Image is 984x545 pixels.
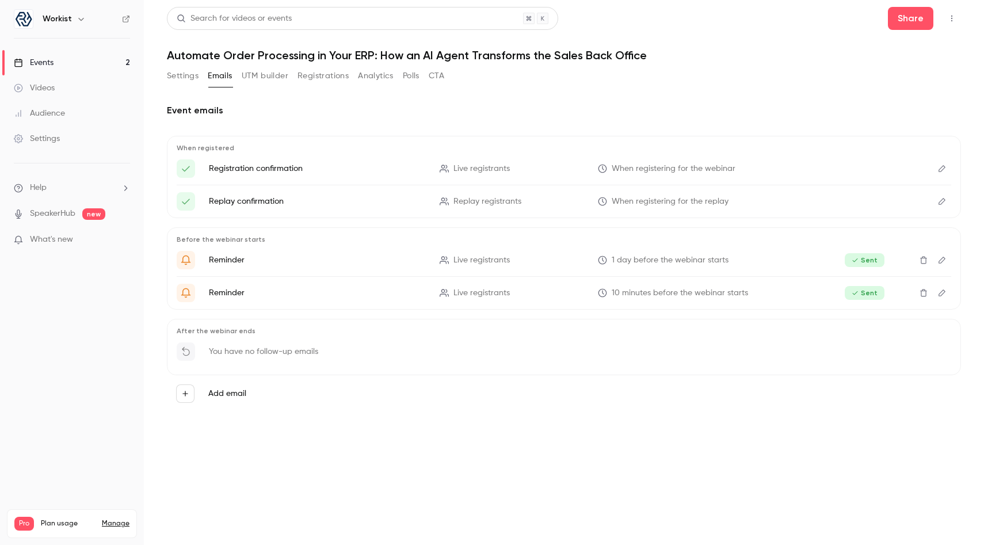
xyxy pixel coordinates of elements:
[242,67,288,85] button: UTM builder
[612,196,729,208] span: When registering for the replay
[209,196,426,207] p: Replay confirmation
[14,517,34,531] span: Pro
[177,235,951,244] p: Before the webinar starts
[177,159,951,178] li: Here's your access link to {{ event_name }}!
[14,182,130,194] li: help-dropdown-opener
[208,67,232,85] button: Emails
[453,196,521,208] span: Replay registrants
[933,251,951,269] button: Edit
[177,251,951,269] li: Get Ready for '{{ event_name }}' tomorrow!
[177,284,951,302] li: {{ event_name }} is about to go live
[43,13,72,25] h6: Workist
[453,163,510,175] span: Live registrants
[41,519,95,528] span: Plan usage
[209,287,426,299] p: Reminder
[612,163,735,175] span: When registering for the webinar
[14,133,60,144] div: Settings
[933,284,951,302] button: Edit
[429,67,444,85] button: CTA
[14,10,33,28] img: Workist
[298,67,349,85] button: Registrations
[177,192,951,211] li: Here's your access link to {{ event_name }}!
[30,234,73,246] span: What's new
[933,192,951,211] button: Edit
[888,7,933,30] button: Share
[14,108,65,119] div: Audience
[116,235,130,245] iframe: Noticeable Trigger
[914,284,933,302] button: Delete
[102,519,129,528] a: Manage
[167,48,961,62] h1: Automate Order Processing in Your ERP: How an AI Agent Transforms the Sales Back Office
[177,13,292,25] div: Search for videos or events
[612,254,729,266] span: 1 day before the webinar starts
[612,287,748,299] span: 10 minutes before the webinar starts
[209,163,426,174] p: Registration confirmation
[453,287,510,299] span: Live registrants
[14,82,55,94] div: Videos
[14,57,54,68] div: Events
[209,346,318,357] p: You have no follow-up emails
[403,67,419,85] button: Polls
[845,253,884,267] span: Sent
[453,254,510,266] span: Live registrants
[177,143,951,153] p: When registered
[209,254,426,266] p: Reminder
[177,326,951,336] p: After the webinar ends
[30,208,75,220] a: SpeakerHub
[167,67,199,85] button: Settings
[358,67,394,85] button: Analytics
[914,251,933,269] button: Delete
[167,104,961,117] h2: Event emails
[845,286,884,300] span: Sent
[82,208,105,220] span: new
[933,159,951,178] button: Edit
[208,388,246,399] label: Add email
[30,182,47,194] span: Help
